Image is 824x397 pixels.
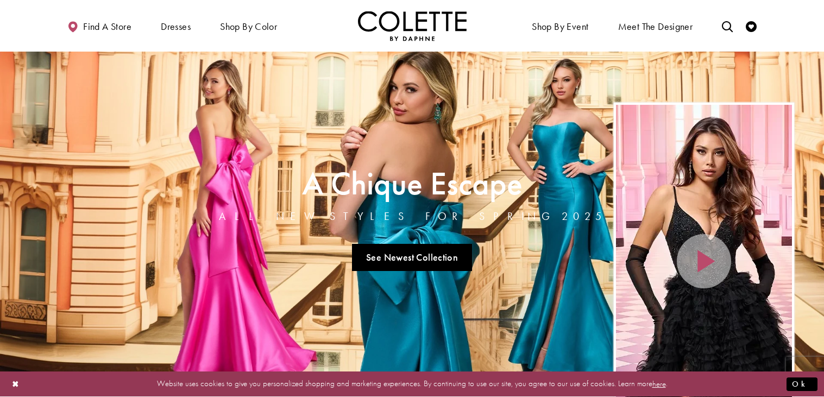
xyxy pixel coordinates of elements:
button: Submit Dialog [787,377,817,391]
a: Meet the designer [615,11,696,41]
img: Colette by Daphne [358,11,467,41]
span: Shop by color [217,11,280,41]
a: here [652,379,666,389]
a: Check Wishlist [743,11,759,41]
a: Visit Home Page [358,11,467,41]
a: Find a store [65,11,134,41]
span: Shop By Event [529,11,591,41]
a: See Newest Collection A Chique Escape All New Styles For Spring 2025 [352,244,473,271]
ul: Slider Links [216,240,609,275]
span: Shop by color [220,21,277,32]
span: Dresses [161,21,191,32]
a: Toggle search [719,11,735,41]
span: Dresses [158,11,193,41]
button: Close Dialog [7,375,25,394]
span: Find a store [83,21,131,32]
span: Shop By Event [532,21,588,32]
span: Meet the designer [618,21,693,32]
p: Website uses cookies to give you personalized shopping and marketing experiences. By continuing t... [78,377,746,392]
